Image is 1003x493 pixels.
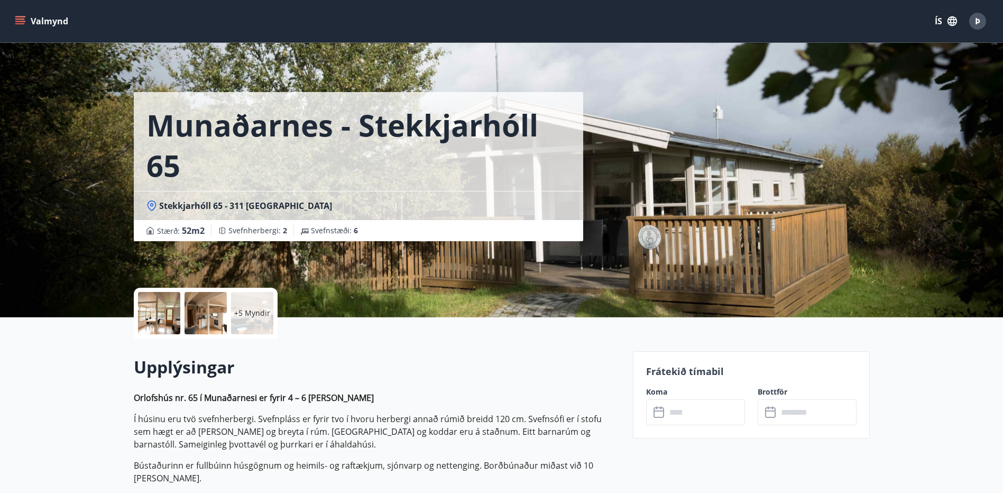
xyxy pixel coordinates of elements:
span: Svefnherbergi : [228,225,287,236]
h2: Upplýsingar [134,355,620,379]
button: ÍS [929,12,963,31]
p: Bústaðurinn er fullbúinn húsgögnum og heimils- og raftækjum, sjónvarp og nettenging. Borðbúnaður ... [134,459,620,485]
button: menu [13,12,72,31]
p: Í húsinu eru tvö svefnherbergi. Svefnpláss er fyrir tvo í hvoru herbergi annað rúmið breidd 120 c... [134,413,620,451]
strong: Orlofshús nr. 65 í Munaðarnesi er fyrir 4 – 6 [PERSON_NAME] [134,392,374,404]
span: 6 [354,225,358,235]
span: Þ [975,15,980,27]
button: Þ [965,8,990,34]
span: Svefnstæði : [311,225,358,236]
span: Stekkjarhóll 65 - 311 [GEOGRAPHIC_DATA] [159,200,332,212]
span: 52 m2 [182,225,205,236]
p: Frátekið tímabil [646,364,857,378]
p: +5 Myndir [234,308,270,318]
label: Koma [646,387,745,397]
span: 2 [283,225,287,235]
h1: Munaðarnes - Stekkjarhóll 65 [146,105,570,185]
label: Brottför [758,387,857,397]
span: Stærð : [157,224,205,237]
